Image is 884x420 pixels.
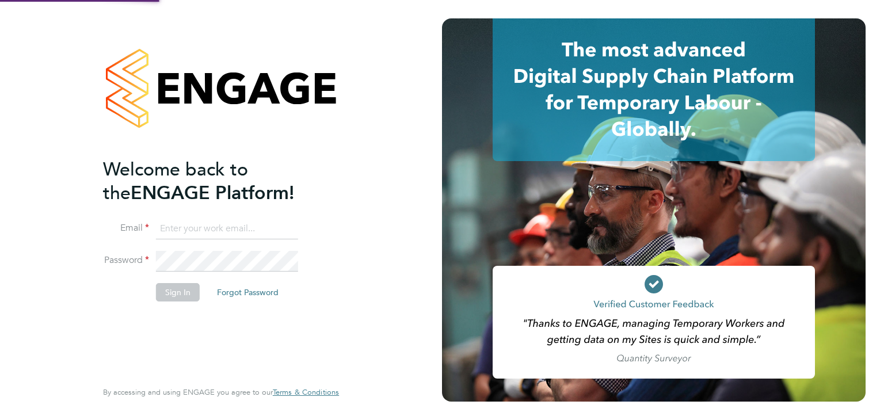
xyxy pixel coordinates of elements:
button: Forgot Password [208,283,288,301]
a: Terms & Conditions [273,388,339,397]
span: Welcome back to the [103,158,248,204]
h2: ENGAGE Platform! [103,158,327,205]
button: Sign In [156,283,200,301]
input: Enter your work email... [156,219,298,239]
label: Email [103,222,149,234]
span: By accessing and using ENGAGE you agree to our [103,387,339,397]
span: Terms & Conditions [273,387,339,397]
label: Password [103,254,149,266]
